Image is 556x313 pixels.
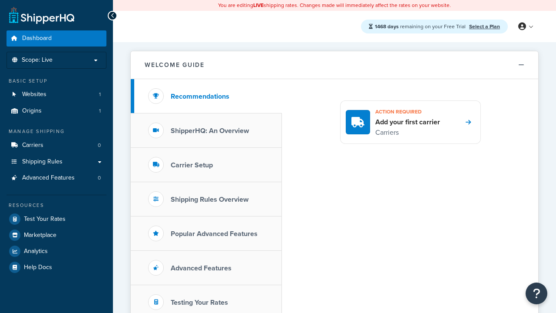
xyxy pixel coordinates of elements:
[22,91,46,98] span: Websites
[7,154,106,170] a: Shipping Rules
[7,103,106,119] li: Origins
[99,91,101,98] span: 1
[131,51,538,79] button: Welcome Guide
[24,264,52,271] span: Help Docs
[7,87,106,103] li: Websites
[7,211,106,227] a: Test Your Rates
[375,127,440,138] p: Carriers
[7,77,106,85] div: Basic Setup
[22,174,75,182] span: Advanced Features
[375,23,467,30] span: remaining on your Free Trial
[253,1,264,9] b: LIVE
[22,35,52,42] span: Dashboard
[171,230,258,238] h3: Popular Advanced Features
[7,103,106,119] a: Origins1
[7,227,106,243] a: Marketplace
[24,216,66,223] span: Test Your Rates
[99,107,101,115] span: 1
[171,264,232,272] h3: Advanced Features
[171,299,228,306] h3: Testing Your Rates
[7,128,106,135] div: Manage Shipping
[7,260,106,275] a: Help Docs
[7,137,106,153] li: Carriers
[7,170,106,186] a: Advanced Features0
[7,30,106,47] a: Dashboard
[145,62,205,68] h2: Welcome Guide
[171,196,248,203] h3: Shipping Rules Overview
[22,57,53,64] span: Scope: Live
[7,202,106,209] div: Resources
[22,142,43,149] span: Carriers
[375,117,440,127] h4: Add your first carrier
[171,93,229,100] h3: Recommendations
[7,243,106,259] a: Analytics
[7,87,106,103] a: Websites1
[98,174,101,182] span: 0
[469,23,500,30] a: Select a Plan
[98,142,101,149] span: 0
[24,248,48,255] span: Analytics
[171,161,213,169] h3: Carrier Setup
[7,170,106,186] li: Advanced Features
[171,127,249,135] h3: ShipperHQ: An Overview
[24,232,56,239] span: Marketplace
[7,137,106,153] a: Carriers0
[375,23,399,30] strong: 1468 days
[22,107,42,115] span: Origins
[526,283,547,304] button: Open Resource Center
[22,158,63,166] span: Shipping Rules
[375,106,440,117] h3: Action required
